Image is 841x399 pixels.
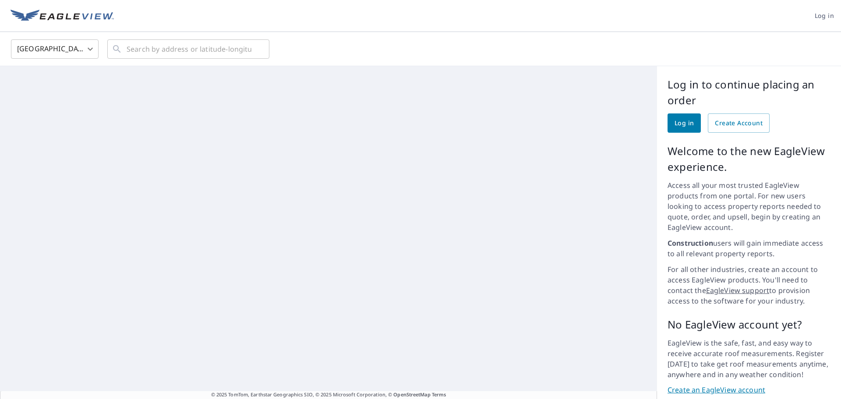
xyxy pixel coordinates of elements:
p: Welcome to the new EagleView experience. [668,143,830,175]
span: Log in [815,11,834,21]
img: EV Logo [11,10,114,23]
a: Create an EagleView account [668,385,830,395]
a: Create Account [708,113,770,133]
span: © 2025 TomTom, Earthstar Geographics SIO, © 2025 Microsoft Corporation, © [211,391,446,399]
div: [GEOGRAPHIC_DATA] [11,37,99,61]
p: users will gain immediate access to all relevant property reports. [668,238,830,259]
strong: Construction [668,238,713,248]
input: Search by address or latitude-longitude [127,37,251,61]
a: Log in [668,113,701,133]
p: For all other industries, create an account to access EagleView products. You'll need to contact ... [668,264,830,306]
a: OpenStreetMap [393,391,430,398]
span: Create Account [715,118,763,129]
p: Log in to continue placing an order [668,77,830,108]
a: EagleView support [706,286,770,295]
p: No EagleView account yet? [668,317,830,332]
span: Log in [675,118,694,129]
a: Terms [432,391,446,398]
p: EagleView is the safe, fast, and easy way to receive accurate roof measurements. Register [DATE] ... [668,338,830,380]
p: Access all your most trusted EagleView products from one portal. For new users looking to access ... [668,180,830,233]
